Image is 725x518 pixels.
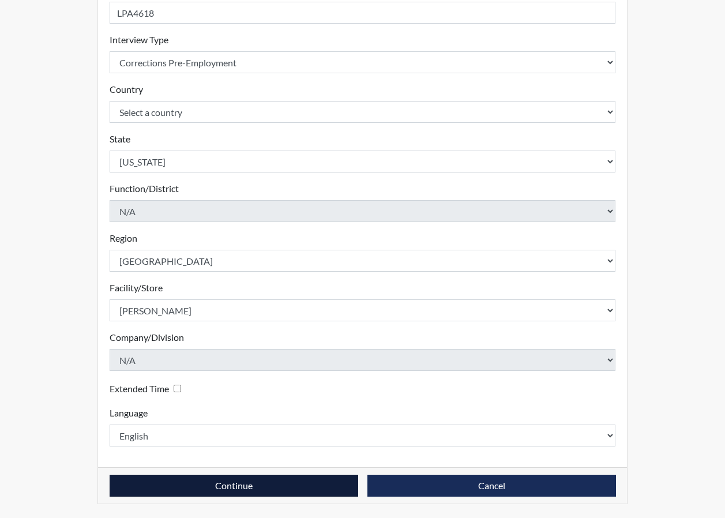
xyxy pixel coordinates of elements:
label: Region [110,231,137,245]
label: Language [110,406,148,420]
button: Cancel [367,475,616,497]
label: Country [110,82,143,96]
button: Continue [110,475,358,497]
label: Function/District [110,182,179,196]
label: Extended Time [110,382,169,396]
label: State [110,132,130,146]
input: Insert a Registration ID, which needs to be a unique alphanumeric value for each interviewee [110,2,616,24]
label: Company/Division [110,331,184,344]
label: Facility/Store [110,281,163,295]
div: Checking this box will provide the interviewee with an accomodation of extra time to answer each ... [110,380,186,397]
label: Interview Type [110,33,168,47]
